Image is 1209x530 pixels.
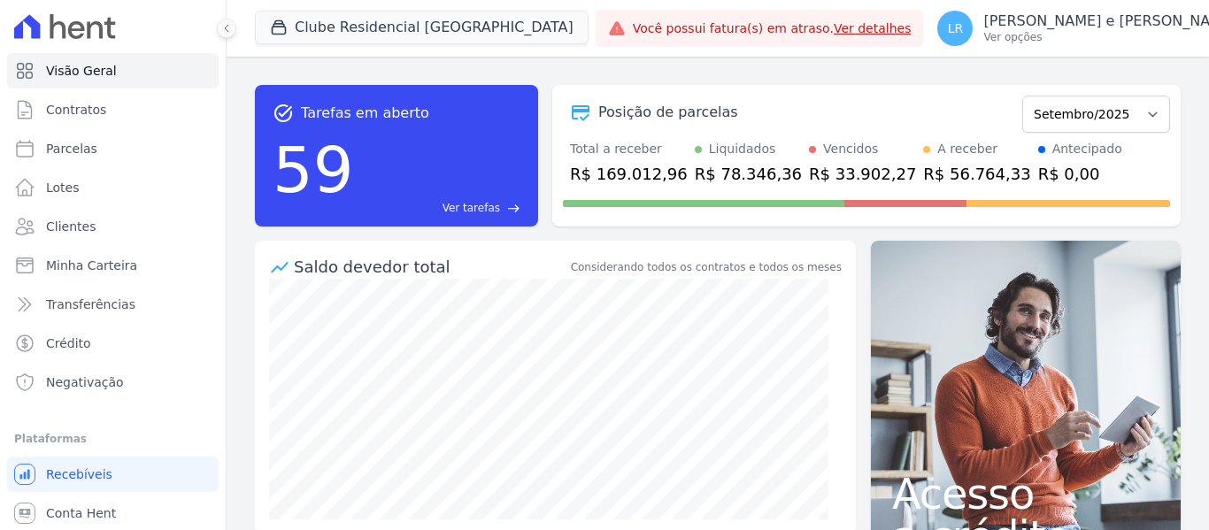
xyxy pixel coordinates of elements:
a: Lotes [7,170,219,205]
a: Negativação [7,365,219,400]
a: Crédito [7,326,219,361]
span: LR [948,22,964,35]
a: Recebíveis [7,457,219,492]
div: R$ 0,00 [1038,162,1122,186]
button: Clube Residencial [GEOGRAPHIC_DATA] [255,11,589,44]
div: Total a receber [570,140,688,158]
span: Ver tarefas [443,200,500,216]
div: R$ 169.012,96 [570,162,688,186]
span: task_alt [273,103,294,124]
span: Você possui fatura(s) em atraso. [633,19,912,38]
div: R$ 56.764,33 [923,162,1030,186]
a: Parcelas [7,131,219,166]
div: Saldo devedor total [294,255,567,279]
span: Lotes [46,179,80,196]
a: Contratos [7,92,219,127]
div: Antecipado [1052,140,1122,158]
span: Transferências [46,296,135,313]
span: Minha Carteira [46,257,137,274]
a: Ver detalhes [834,21,912,35]
span: Recebíveis [46,465,112,483]
a: Visão Geral [7,53,219,88]
span: Conta Hent [46,504,116,522]
span: Clientes [46,218,96,235]
div: Liquidados [709,140,776,158]
span: east [507,202,520,215]
div: R$ 78.346,36 [695,162,802,186]
span: Tarefas em aberto [301,103,429,124]
span: Acesso [892,472,1159,515]
div: Plataformas [14,428,212,449]
span: Negativação [46,373,124,391]
a: Ver tarefas east [361,200,520,216]
a: Minha Carteira [7,248,219,283]
div: Vencidos [823,140,878,158]
div: Considerando todos os contratos e todos os meses [571,259,842,275]
span: Parcelas [46,140,97,157]
span: Crédito [46,334,91,352]
a: Clientes [7,209,219,244]
div: Posição de parcelas [598,102,738,123]
span: Visão Geral [46,62,117,80]
span: Contratos [46,101,106,119]
a: Transferências [7,287,219,322]
div: A receber [937,140,997,158]
div: R$ 33.902,27 [809,162,916,186]
div: 59 [273,124,354,216]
